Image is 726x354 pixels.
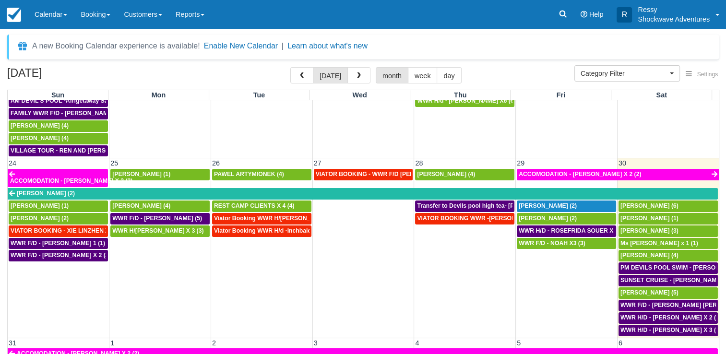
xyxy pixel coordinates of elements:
a: Viator Booking WWR H/[PERSON_NAME] X 8 (8) [212,213,311,224]
a: FAMILY WWR F/D - [PERSON_NAME] X4 (4) [9,108,108,119]
span: 6 [618,339,623,347]
a: [PERSON_NAME] (4) [9,120,108,132]
h2: [DATE] [7,67,129,85]
span: VIATOR BOOKING - XIE LINZHEN X4 (4) [11,227,121,234]
span: VILLAGE TOUR - REN AND [PERSON_NAME] X4 (4) [11,147,155,154]
a: ACCOMODATION - [PERSON_NAME] X 2 (2) [8,169,108,187]
span: [PERSON_NAME] (4) [620,252,678,259]
span: [PERSON_NAME] (2) [11,215,69,222]
a: [PERSON_NAME] (2) [8,188,718,200]
span: [PERSON_NAME] (6) [620,202,678,209]
a: WWR H/D - [PERSON_NAME] X 2 (2) [619,312,718,324]
span: WWR F/D - [PERSON_NAME] X 2 (2) [11,252,111,259]
span: | [282,42,284,50]
a: ACCOMODATION - [PERSON_NAME] X 2 (2) [517,169,719,180]
span: 1 [109,339,115,347]
span: ACCOMODATION - [PERSON_NAME] X 2 (2) [10,177,132,184]
a: [PERSON_NAME] (1) [9,201,108,212]
a: [PERSON_NAME] (5) [619,287,718,299]
span: 26 [211,159,221,167]
span: PAWEL ARTYMIONEK (4) [214,171,284,177]
span: 31 [8,339,17,347]
span: [PERSON_NAME] (4) [417,171,475,177]
span: Sun [51,91,64,99]
a: [PERSON_NAME] (2) [517,201,616,212]
span: 27 [313,159,322,167]
span: [PERSON_NAME] (1) [11,202,69,209]
span: WWR H/D - ROSEFRIDA SOUER X 2 (2) [519,227,627,234]
button: Settings [680,68,724,82]
i: Help [581,11,587,18]
a: VIATOR BOOKING WWR -[PERSON_NAME] X2 (2) [415,213,514,224]
span: Tue [253,91,265,99]
button: day [437,67,461,83]
a: [PERSON_NAME] (2) [517,213,616,224]
a: VIATOR BOOKING - XIE LINZHEN X4 (4) [9,225,108,237]
span: Mon [152,91,166,99]
button: Category Filter [574,65,680,82]
span: VIATOR BOOKING - WWR F/D [PERSON_NAME] X 2 (3) [316,171,469,177]
span: [PERSON_NAME] (1) [620,215,678,222]
span: WWR F/D - [PERSON_NAME] 1 (1) [11,240,105,247]
span: [PERSON_NAME] (3) [620,227,678,234]
span: Help [589,11,604,18]
span: ACCOMODATION - [PERSON_NAME] X 2 (2) [519,171,641,177]
span: AM DEVIL'S POOL -Afrigetaway Safaris X5 (5) [11,97,138,104]
a: Transfer to Devils pool high tea- [PERSON_NAME] X4 (4) [415,201,514,212]
span: Viator Booking WWR H/[PERSON_NAME] X 8 (8) [214,215,349,222]
button: month [376,67,408,83]
span: Wed [353,91,367,99]
a: [PERSON_NAME] (1) [619,213,718,224]
span: WWR F/D - [PERSON_NAME] (5) [112,215,202,222]
a: VIATOR BOOKING - WWR F/D [PERSON_NAME] X 2 (3) [314,169,413,180]
span: Settings [697,71,718,78]
a: WWR H/D - ROSEFRIDA SOUER X 2 (2) [517,225,616,237]
a: Learn about what's new [287,42,368,50]
span: Viator Booking WWR H/d -Inchbald [PERSON_NAME] X 4 (4) [214,227,381,234]
span: Ms [PERSON_NAME] x 1 (1) [620,240,698,247]
a: WWR H/d - [PERSON_NAME] X6 (6) [415,95,514,107]
a: PAWEL ARTYMIONEK (4) [212,169,311,180]
span: Category Filter [581,69,667,78]
img: checkfront-main-nav-mini-logo.png [7,8,21,22]
span: [PERSON_NAME] (5) [620,289,678,296]
span: [PERSON_NAME] (2) [17,190,75,197]
span: [PERSON_NAME] (4) [11,122,69,129]
div: R [617,7,632,23]
p: Shockwave Adventures [638,14,710,24]
span: Thu [454,91,466,99]
a: Ms [PERSON_NAME] x 1 (1) [619,238,718,249]
a: WWR H/[PERSON_NAME] X 3 (3) [110,225,210,237]
span: REST CAMP CLIENTS X 4 (4) [214,202,295,209]
a: VILLAGE TOUR - REN AND [PERSON_NAME] X4 (4) [9,145,108,157]
span: [PERSON_NAME] (4) [11,135,69,142]
a: [PERSON_NAME] (4) [9,133,108,144]
a: [PERSON_NAME] (4) [110,201,210,212]
button: Enable New Calendar [204,41,278,51]
span: 25 [109,159,119,167]
span: 24 [8,159,17,167]
span: WWR H/d - [PERSON_NAME] X6 (6) [417,97,515,104]
span: 2 [211,339,217,347]
span: VIATOR BOOKING WWR -[PERSON_NAME] X2 (2) [417,215,556,222]
a: [PERSON_NAME] (2) [9,213,108,224]
a: SUNSET CRUISE - [PERSON_NAME] X1 (5) [619,275,718,286]
button: week [408,67,438,83]
a: Viator Booking WWR H/d -Inchbald [PERSON_NAME] X 4 (4) [212,225,311,237]
span: 3 [313,339,319,347]
span: 5 [516,339,522,347]
a: [PERSON_NAME] (3) [619,225,718,237]
span: [PERSON_NAME] (2) [519,215,577,222]
p: Ressy [638,5,710,14]
a: WWR F/D - NOAH X3 (3) [517,238,616,249]
span: [PERSON_NAME] (1) [112,171,170,177]
a: WWR H/D - [PERSON_NAME] X 3 (3) [619,325,718,336]
div: A new Booking Calendar experience is available! [32,40,200,52]
span: [PERSON_NAME] (4) [112,202,170,209]
span: 4 [414,339,420,347]
span: Transfer to Devils pool high tea- [PERSON_NAME] X4 (4) [417,202,575,209]
a: AM DEVIL'S POOL -Afrigetaway Safaris X5 (5) [9,95,108,107]
a: WWR F/D - [PERSON_NAME] [PERSON_NAME] OHKKA X1 (1) [619,300,718,311]
a: [PERSON_NAME] (1) [110,169,210,180]
a: WWR F/D - [PERSON_NAME] 1 (1) [9,238,108,249]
